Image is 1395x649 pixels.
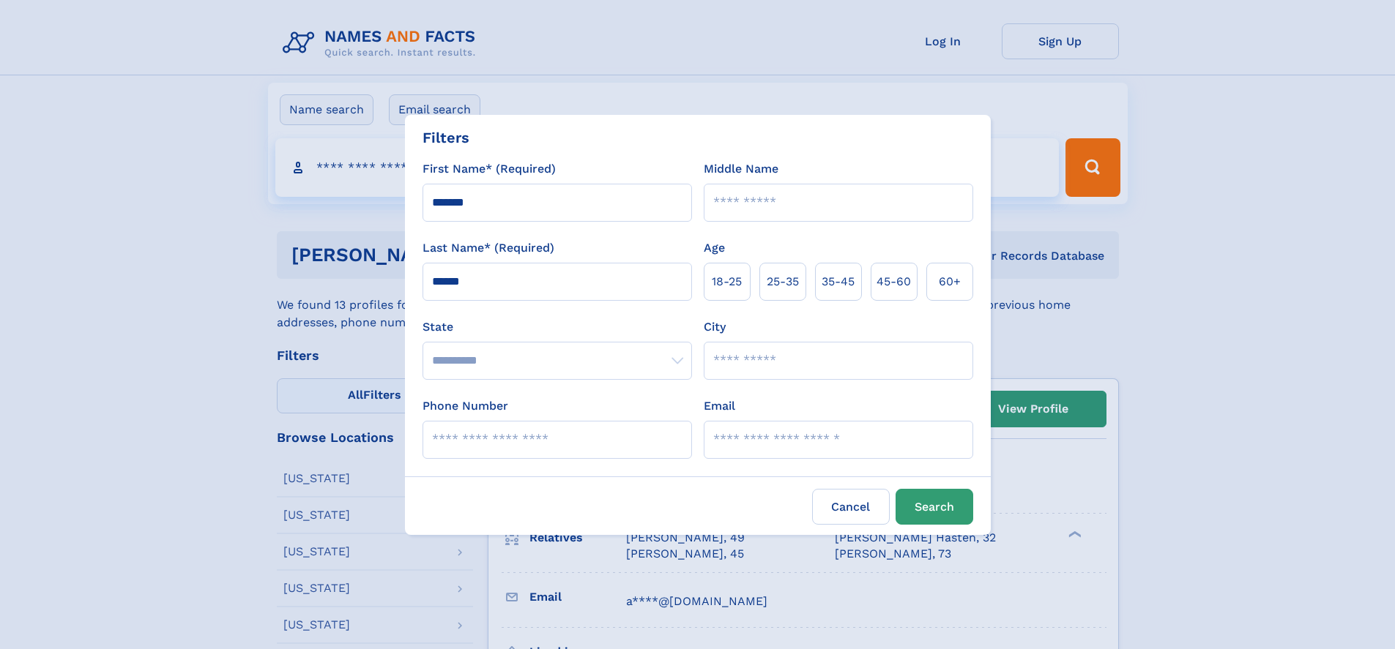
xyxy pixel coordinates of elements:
[822,273,855,290] span: 35‑45
[704,239,725,257] label: Age
[896,489,973,525] button: Search
[423,318,692,336] label: State
[423,127,469,149] div: Filters
[704,160,778,178] label: Middle Name
[423,160,556,178] label: First Name* (Required)
[423,239,554,257] label: Last Name* (Required)
[423,397,508,415] label: Phone Number
[877,273,911,290] span: 45‑60
[712,273,742,290] span: 18‑25
[767,273,799,290] span: 25‑35
[812,489,890,525] label: Cancel
[704,318,726,336] label: City
[704,397,735,415] label: Email
[939,273,961,290] span: 60+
